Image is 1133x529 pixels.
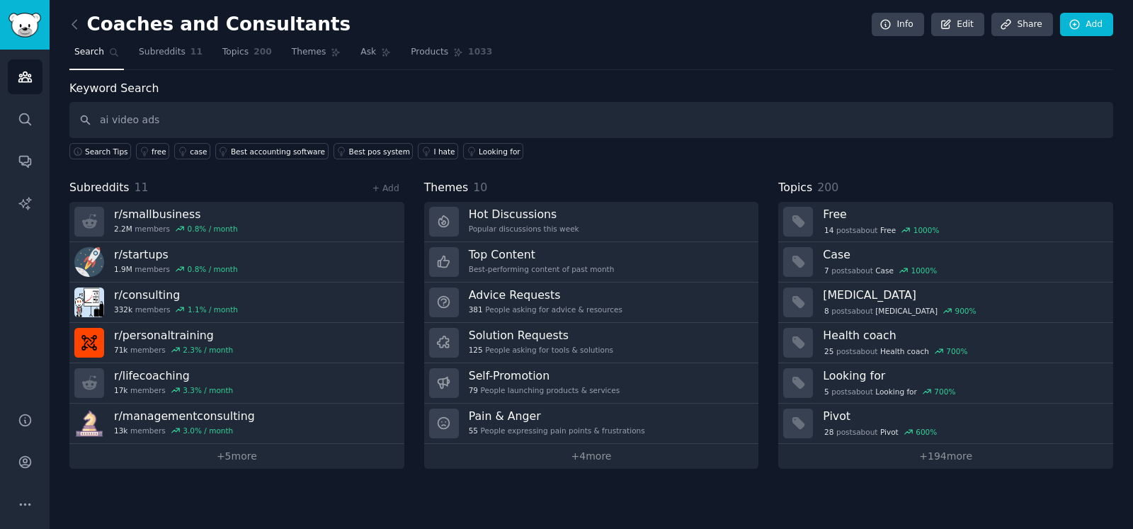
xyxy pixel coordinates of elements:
span: 11 [190,46,203,59]
span: 332k [114,305,132,314]
div: members [114,264,238,274]
div: members [114,345,233,355]
div: 3.3 % / month [183,385,233,395]
a: Best pos system [334,143,414,159]
span: Topics [222,46,249,59]
div: 900 % [955,306,976,316]
a: Add [1060,13,1113,37]
div: post s about [823,264,938,277]
span: Health coach [880,346,929,356]
a: Self-Promotion79People launching products & services [424,363,759,404]
span: Search [74,46,104,59]
a: +5more [69,444,404,469]
a: Pain & Anger55People expressing pain points & frustrations [424,404,759,444]
a: Ask [355,41,396,70]
a: Health coach25postsaboutHealth coach700% [778,323,1113,363]
span: [MEDICAL_DATA] [875,306,938,316]
a: +4more [424,444,759,469]
span: 125 [469,345,483,355]
a: r/personaltraining71kmembers2.3% / month [69,323,404,363]
div: 2.3 % / month [183,345,233,355]
span: Subreddits [139,46,186,59]
a: Topics200 [217,41,277,70]
a: r/smallbusiness2.2Mmembers0.8% / month [69,202,404,242]
a: Hot DiscussionsPopular discussions this week [424,202,759,242]
h3: r/ startups [114,247,238,262]
a: Products1033 [406,41,497,70]
span: 381 [469,305,483,314]
span: 2.2M [114,224,132,234]
span: Topics [778,179,812,197]
input: Keyword search in audience [69,102,1113,138]
span: Themes [292,46,326,59]
a: Looking for [463,143,523,159]
h3: Pivot [823,409,1103,423]
span: 8 [824,306,829,316]
div: 700 % [946,346,967,356]
div: post s about [823,345,969,358]
img: consulting [74,288,104,317]
h3: Advice Requests [469,288,622,302]
a: Top ContentBest-performing content of past month [424,242,759,283]
span: 28 [824,427,833,437]
div: case [190,147,207,157]
span: 1.9M [114,264,132,274]
a: r/consulting332kmembers1.1% / month [69,283,404,323]
div: members [114,426,255,436]
h3: r/ managementconsulting [114,409,255,423]
div: 600 % [916,427,937,437]
h3: [MEDICAL_DATA] [823,288,1103,302]
h3: r/ consulting [114,288,238,302]
a: I hate [418,143,458,159]
a: Case7postsaboutCase1000% [778,242,1113,283]
span: Case [875,266,894,275]
h3: Solution Requests [469,328,613,343]
a: Share [991,13,1052,37]
span: Themes [424,179,469,197]
a: + Add [372,183,399,193]
h3: Pain & Anger [469,409,645,423]
a: free [136,143,169,159]
img: managementconsulting [74,409,104,438]
span: 10 [473,181,487,194]
a: Solution Requests125People asking for tools & solutions [424,323,759,363]
span: 25 [824,346,833,356]
a: Advice Requests381People asking for advice & resources [424,283,759,323]
div: People asking for tools & solutions [469,345,613,355]
div: members [114,224,238,234]
a: +194more [778,444,1113,469]
h3: Hot Discussions [469,207,579,222]
div: free [152,147,166,157]
a: case [174,143,210,159]
div: I hate [433,147,455,157]
h2: Coaches and Consultants [69,13,351,36]
div: Looking for [479,147,520,157]
a: Free14postsaboutFree1000% [778,202,1113,242]
h3: r/ lifecoaching [114,368,233,383]
div: 1000 % [913,225,940,235]
a: Subreddits11 [134,41,207,70]
span: 55 [469,426,478,436]
button: Search Tips [69,143,131,159]
span: Looking for [875,387,917,397]
h3: Case [823,247,1103,262]
div: 1.1 % / month [188,305,238,314]
img: personaltraining [74,328,104,358]
span: 200 [817,181,838,194]
span: 7 [824,266,829,275]
img: GummySearch logo [8,13,41,38]
div: 700 % [934,387,955,397]
div: Best pos system [349,147,410,157]
div: Best-performing content of past month [469,264,615,274]
a: Search [69,41,124,70]
a: r/managementconsulting13kmembers3.0% / month [69,404,404,444]
div: 1000 % [911,266,937,275]
a: r/lifecoaching17kmembers3.3% / month [69,363,404,404]
h3: Self-Promotion [469,368,620,383]
div: post s about [823,426,938,438]
div: People asking for advice & resources [469,305,622,314]
a: Edit [931,13,984,37]
div: 0.8 % / month [188,224,238,234]
div: Popular discussions this week [469,224,579,234]
span: 71k [114,345,127,355]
